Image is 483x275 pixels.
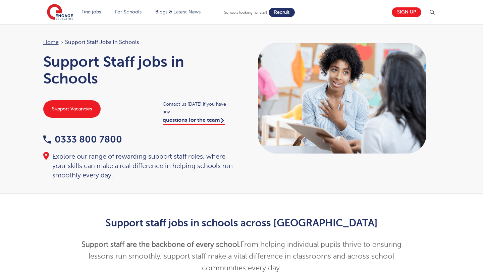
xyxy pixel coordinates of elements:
[43,134,122,145] a: 0333 800 7800
[392,7,421,17] a: Sign up
[43,53,235,87] h1: Support Staff jobs in Schools
[60,39,63,45] span: >
[163,117,225,125] a: questions for the team
[269,8,295,17] a: Recruit
[65,38,139,47] span: Support Staff jobs in Schools
[115,9,142,14] a: For Schools
[47,4,73,21] img: Engage Education
[105,217,378,229] strong: Support staff jobs in schools across [GEOGRAPHIC_DATA]
[43,100,101,118] a: Support Vacancies
[274,10,289,15] span: Recruit
[163,100,235,116] span: Contact us [DATE] if you have any
[224,10,267,15] span: Schools looking for staff
[155,9,201,14] a: Blogs & Latest News
[43,38,235,47] nav: breadcrumb
[43,39,59,45] a: Home
[77,239,406,274] p: From helping individual pupils thrive to ensuring lessons run smoothly, support staff make a vita...
[43,152,235,180] div: Explore our range of rewarding support staff roles, where your skills can make a real difference ...
[82,240,240,249] strong: Support staff are the backbone of every school.
[82,9,101,14] a: Find jobs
